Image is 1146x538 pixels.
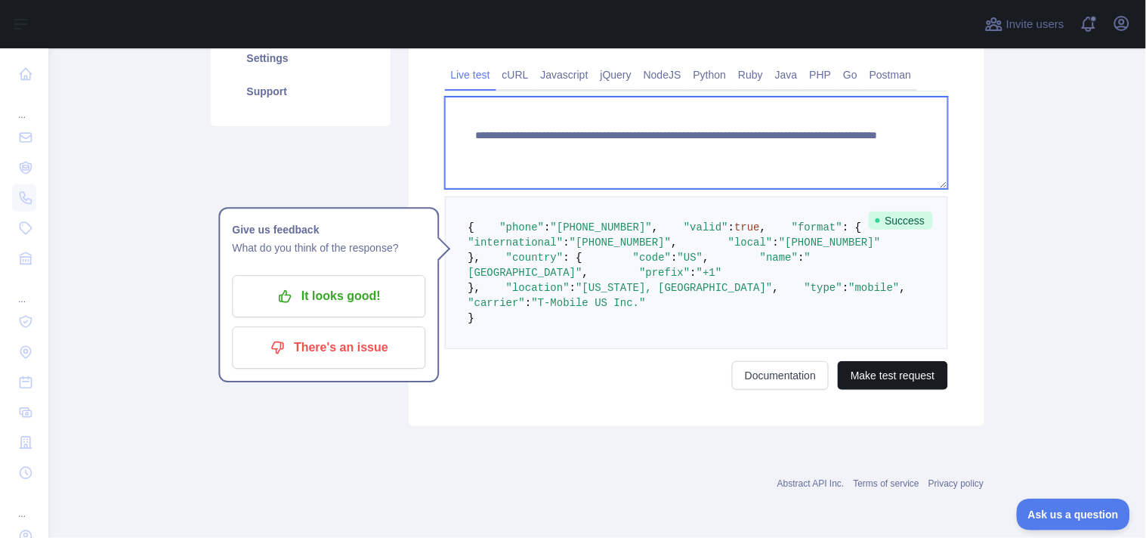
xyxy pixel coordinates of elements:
span: "[PHONE_NUMBER]" [779,237,880,249]
span: "local" [728,237,773,249]
a: Postman [863,63,917,87]
span: "+1" [697,267,722,279]
span: }, [468,252,481,264]
span: : [773,237,779,249]
span: Success [869,212,933,230]
div: ... [12,490,36,520]
a: Privacy policy [928,478,984,489]
a: Ruby [732,63,769,87]
span: "US" [678,252,703,264]
a: Go [837,63,863,87]
span: true [734,221,760,233]
span: : [728,221,734,233]
button: Invite users [982,12,1067,36]
div: ... [12,91,36,121]
span: , [652,221,658,233]
a: Abstract API Inc. [777,478,845,489]
span: : [544,221,550,233]
span: "prefix" [639,267,690,279]
span: "phone" [500,221,545,233]
span: : [798,252,804,264]
span: , [582,267,588,279]
span: : [671,252,677,264]
span: }, [468,282,481,294]
button: There's an issue [232,327,425,369]
a: Python [687,63,733,87]
a: Support [229,75,372,108]
span: "type" [805,282,842,294]
span: "carrier" [468,297,526,309]
span: Invite users [1006,16,1064,33]
span: "[PHONE_NUMBER]" [570,237,671,249]
span: "country" [506,252,564,264]
span: , [900,282,906,294]
button: Make test request [838,361,947,390]
span: , [671,237,677,249]
a: Java [769,63,804,87]
span: : [525,297,531,309]
a: Javascript [535,63,595,87]
div: ... [12,275,36,305]
iframe: Toggle Customer Support [1017,499,1131,530]
a: Terms of service [854,478,919,489]
span: : [570,282,576,294]
span: : [564,237,570,249]
p: What do you think of the response? [232,240,425,258]
a: Live test [445,63,496,87]
span: "code" [633,252,671,264]
span: "name" [760,252,798,264]
span: "[US_STATE], [GEOGRAPHIC_DATA]" [576,282,772,294]
span: "T-Mobile US Inc." [532,297,646,309]
p: There's an issue [243,335,414,361]
span: "mobile" [849,282,900,294]
a: NodeJS [638,63,687,87]
span: , [760,221,766,233]
span: "format" [792,221,842,233]
span: : [690,267,697,279]
p: It looks good! [243,284,414,310]
a: jQuery [595,63,638,87]
span: { [468,221,474,233]
span: "location" [506,282,570,294]
span: , [773,282,779,294]
span: : { [564,252,582,264]
span: , [703,252,709,264]
a: PHP [804,63,838,87]
span: } [468,312,474,324]
a: Documentation [732,361,829,390]
span: : { [842,221,861,233]
button: It looks good! [232,276,425,318]
span: "valid" [684,221,728,233]
span: : [842,282,848,294]
h1: Give us feedback [232,221,425,240]
span: "international" [468,237,564,249]
a: Settings [229,42,372,75]
span: "[PHONE_NUMBER]" [551,221,652,233]
a: cURL [496,63,535,87]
